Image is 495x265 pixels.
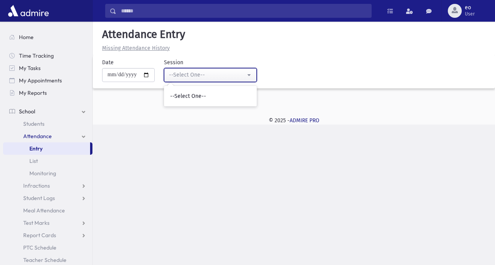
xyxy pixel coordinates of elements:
span: My Reports [19,89,47,96]
a: My Reports [3,87,92,99]
a: Home [3,31,92,43]
label: Session [164,58,183,67]
a: Missing Attendance History [99,45,170,51]
h5: Attendance Entry [99,28,489,41]
span: List [29,157,38,164]
span: --Select One-- [170,92,206,100]
span: User [465,11,475,17]
input: Search [116,4,371,18]
a: Students [3,118,92,130]
span: PTC Schedule [23,244,56,251]
span: Time Tracking [19,52,54,59]
span: eo [465,5,475,11]
span: Meal Attendance [23,207,65,214]
span: My Appointments [19,77,62,84]
a: Test Marks [3,217,92,229]
label: Date [102,58,114,67]
a: Monitoring [3,167,92,180]
a: List [3,155,92,167]
a: PTC Schedule [3,241,92,254]
div: © 2025 - [105,116,483,125]
a: Entry [3,142,90,155]
a: My Appointments [3,74,92,87]
a: My Tasks [3,62,92,74]
a: ADMIRE PRO [290,117,319,124]
u: Missing Attendance History [102,45,170,51]
span: Student Logs [23,195,55,202]
span: Infractions [23,182,50,189]
span: Entry [29,145,43,152]
a: Infractions [3,180,92,192]
span: Attendance [23,133,52,140]
span: Monitoring [29,170,56,177]
a: Attendance [3,130,92,142]
img: AdmirePro [6,3,51,19]
a: Meal Attendance [3,204,92,217]
a: Time Tracking [3,50,92,62]
a: Report Cards [3,229,92,241]
span: Teacher Schedule [23,256,67,263]
span: Students [23,120,44,127]
span: School [19,108,35,115]
button: --Select One-- [164,68,257,82]
span: Test Marks [23,219,49,226]
span: Report Cards [23,232,56,239]
div: --Select One-- [169,71,246,79]
a: Student Logs [3,192,92,204]
a: School [3,105,92,118]
span: My Tasks [19,65,41,72]
span: Home [19,34,34,41]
